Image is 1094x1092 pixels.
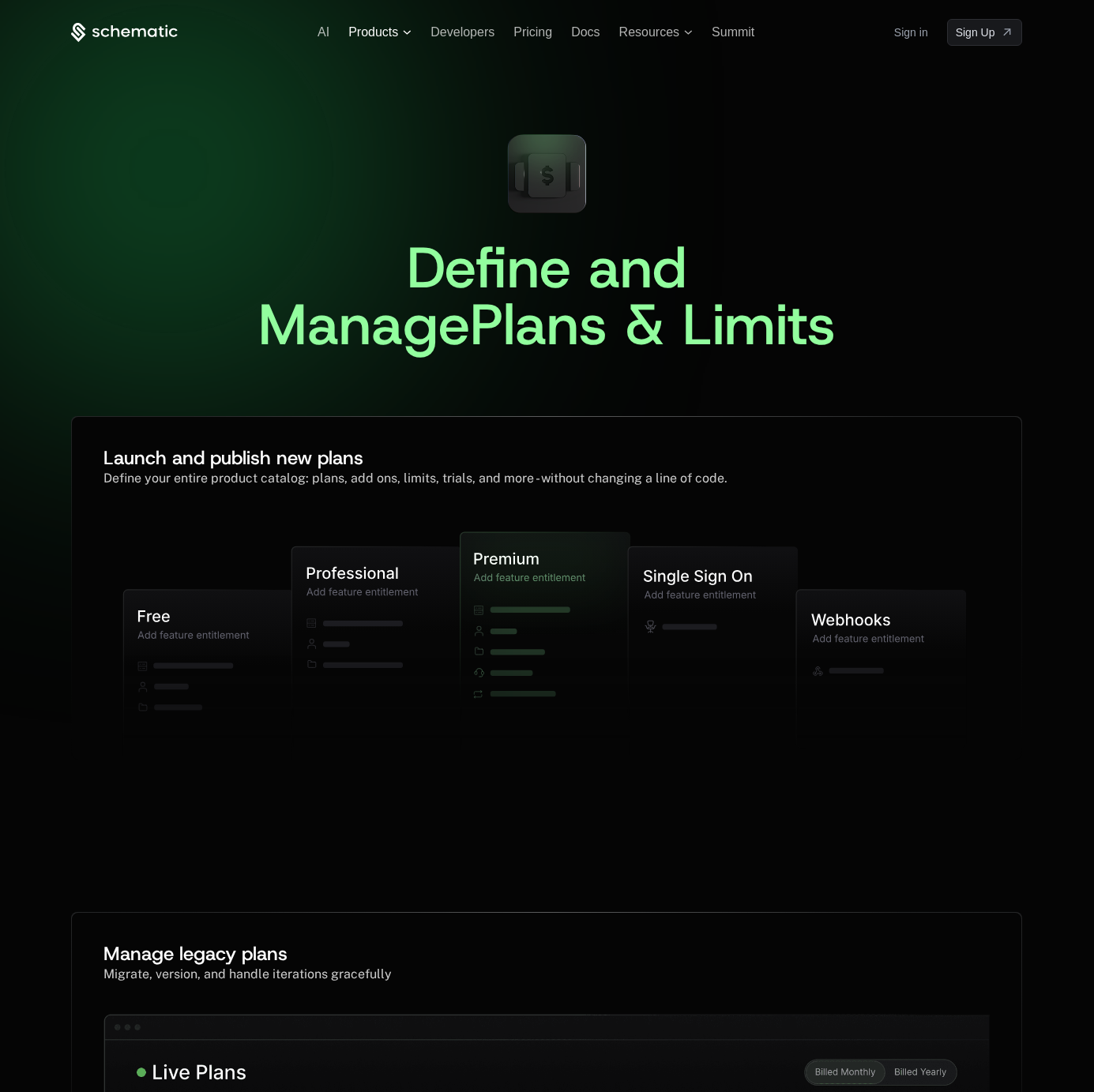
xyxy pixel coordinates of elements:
span: Sign Up [956,24,995,40]
a: Pricing [513,25,552,39]
span: Define and Manage [258,230,705,362]
a: [object Object] [947,19,1023,46]
span: Plans & Limits [470,287,836,362]
a: AI [318,25,329,39]
span: Resources [619,25,679,39]
a: Developers [430,25,494,39]
span: Manage legacy plans [103,941,288,966]
a: Sign in [894,20,928,45]
span: Products [348,25,398,39]
span: Migrate, version, and handle iterations gracefully [103,966,392,981]
a: Docs [571,25,600,39]
a: Summit [712,25,754,39]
